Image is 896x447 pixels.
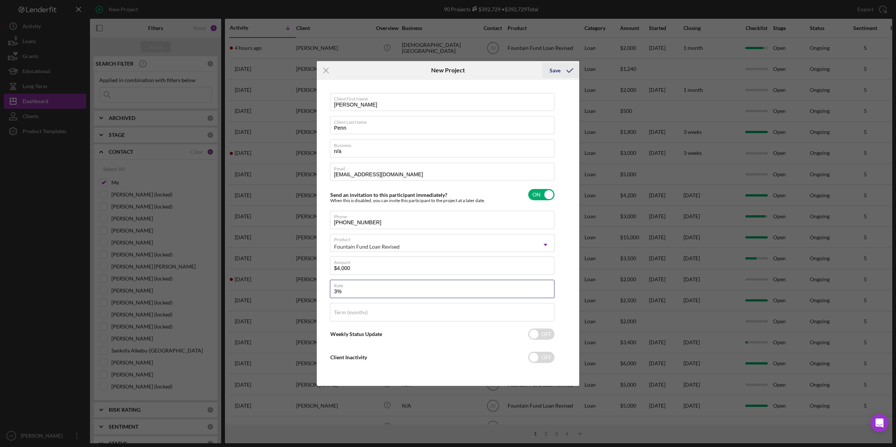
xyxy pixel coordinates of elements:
label: Rate [334,280,554,288]
label: Send an invitation to this participant immediately? [330,192,447,198]
label: Weekly Status Update [330,331,382,337]
label: Email [334,163,554,171]
label: Client First Name [334,93,554,102]
label: Client Inactivity [330,354,367,360]
label: Phone [334,211,554,219]
div: Save [550,63,560,78]
div: When this is disabled, you can invite this participant to the project at a later date. [330,198,485,203]
label: Business [334,140,554,148]
label: Amount [334,257,554,265]
h6: New Project [431,67,465,73]
label: Client Last Name [334,117,554,125]
div: Open Intercom Messenger [871,414,889,432]
button: Save [542,63,579,78]
label: Term (months) [334,309,368,315]
div: Fountain Fund Loan Revised [334,244,400,250]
